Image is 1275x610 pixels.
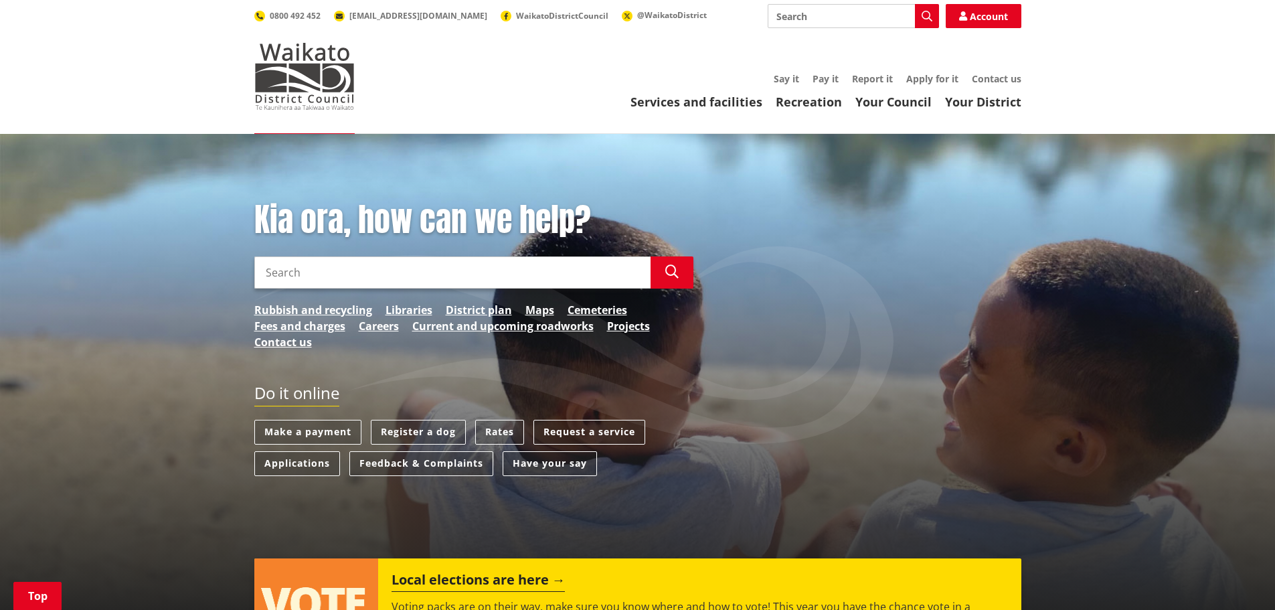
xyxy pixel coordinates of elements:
span: 0800 492 452 [270,10,321,21]
a: Projects [607,318,650,334]
a: Contact us [254,334,312,350]
a: Your Council [855,94,932,110]
a: Fees and charges [254,318,345,334]
img: Waikato District Council - Te Kaunihera aa Takiwaa o Waikato [254,43,355,110]
span: [EMAIL_ADDRESS][DOMAIN_NAME] [349,10,487,21]
a: Your District [945,94,1021,110]
a: Request a service [533,420,645,445]
a: Current and upcoming roadworks [412,318,594,334]
span: @WaikatoDistrict [637,9,707,21]
h2: Local elections are here [392,572,565,592]
a: WaikatoDistrictCouncil [501,10,608,21]
a: Register a dog [371,420,466,445]
a: Careers [359,318,399,334]
input: Search input [768,4,939,28]
a: 0800 492 452 [254,10,321,21]
a: Applications [254,451,340,476]
a: Top [13,582,62,610]
a: Feedback & Complaints [349,451,493,476]
a: Report it [852,72,893,85]
a: Contact us [972,72,1021,85]
a: District plan [446,302,512,318]
a: Make a payment [254,420,361,445]
input: Search input [254,256,651,289]
h2: Do it online [254,384,339,407]
a: @WaikatoDistrict [622,9,707,21]
a: Recreation [776,94,842,110]
a: Account [946,4,1021,28]
a: Have your say [503,451,597,476]
iframe: Messenger Launcher [1213,554,1262,602]
a: Maps [525,302,554,318]
a: Apply for it [906,72,958,85]
a: Pay it [813,72,839,85]
a: Rates [475,420,524,445]
a: Services and facilities [630,94,762,110]
a: Say it [774,72,799,85]
a: [EMAIL_ADDRESS][DOMAIN_NAME] [334,10,487,21]
a: Rubbish and recycling [254,302,372,318]
h1: Kia ora, how can we help? [254,201,693,240]
span: WaikatoDistrictCouncil [516,10,608,21]
a: Cemeteries [568,302,627,318]
a: Libraries [386,302,432,318]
